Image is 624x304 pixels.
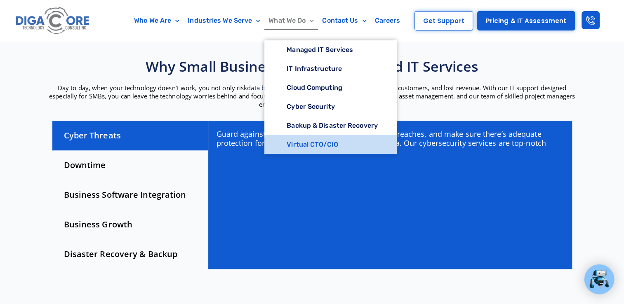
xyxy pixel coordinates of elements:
a: Cyber Security [264,97,397,116]
a: Who We Are [130,11,184,30]
img: Digacore logo 1 [14,4,92,37]
p: Guard against vulnerability to , data breaches, and make sure there’s adequate protection for sen... [217,129,563,147]
span: Get Support [423,18,464,24]
div: Cyber Threats [52,121,208,150]
div: Business Growth [52,210,208,239]
div: Downtime [52,150,208,180]
a: Cloud Computing [264,78,397,97]
a: Contact Us [318,11,370,30]
a: Get Support [414,11,473,30]
a: Managed IT Services [264,40,397,59]
a: Careers [371,11,405,30]
a: Pricing & IT Assessment [477,11,575,30]
p: Day to day, when your technology doesn’t work, you not only risk but decreased productivity, frus... [48,84,576,108]
a: Industries We Serve [184,11,264,30]
a: Virtual CTO/CIO [264,135,397,154]
ul: What We Do [264,40,397,155]
div: Business Software Integration [52,180,208,210]
span: data breaches [247,84,287,92]
div: Disaster Recovery & Backup [52,239,208,269]
nav: Menu [125,11,409,30]
h2: Why Small Businesses Need Managed IT Services [48,57,576,75]
span: Pricing & IT Assessment [486,18,566,24]
a: Backup & Disaster Recovery [264,116,397,135]
a: What We Do [264,11,318,30]
a: IT Infrastructure [264,59,397,78]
